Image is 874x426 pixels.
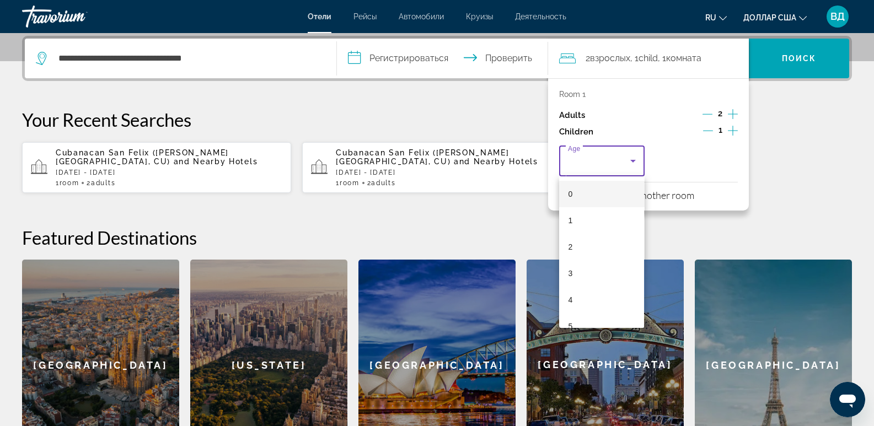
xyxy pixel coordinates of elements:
[559,207,644,234] mat-option: 1 год
[568,322,572,331] font: 5
[559,234,644,260] mat-option: 2 года
[559,260,644,287] mat-option: 3 года
[568,242,572,251] font: 2
[568,269,572,278] font: 3
[830,382,865,417] iframe: Кнопка для запуска окна сообщений
[559,181,644,207] mat-option: 0 лет
[568,216,572,225] font: 1
[568,190,572,198] font: 0
[568,295,572,304] font: 4
[559,313,644,339] mat-option: 5 лет
[559,287,644,313] mat-option: 4 года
